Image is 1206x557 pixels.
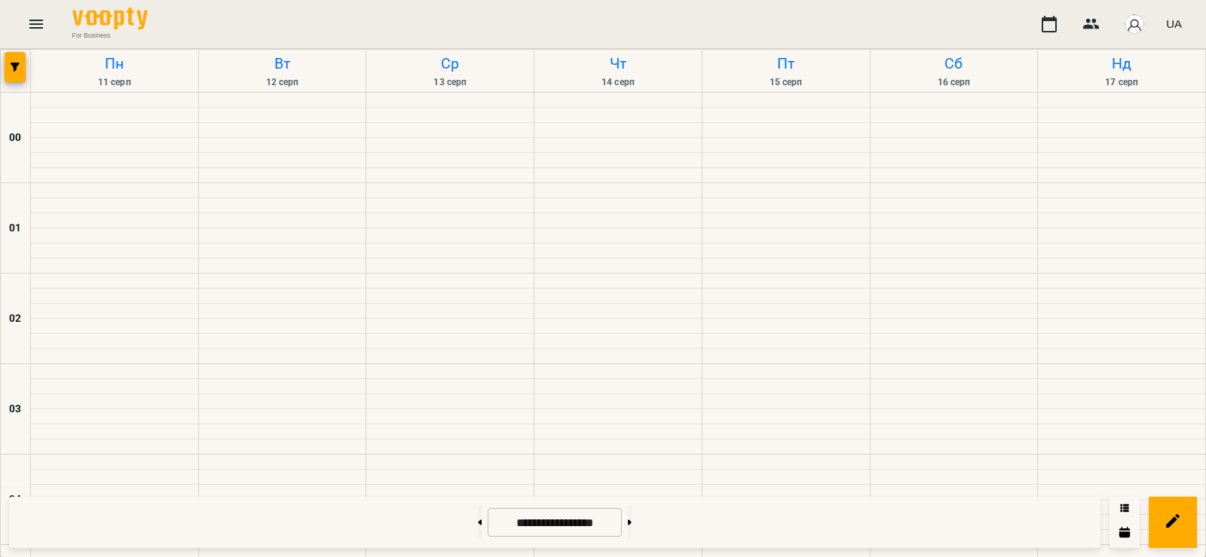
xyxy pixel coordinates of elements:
[1166,16,1182,32] span: UA
[1040,75,1203,90] h6: 17 серп
[873,52,1036,75] h6: Сб
[1040,52,1203,75] h6: Нд
[369,75,531,90] h6: 13 серп
[18,6,54,42] button: Menu
[705,52,868,75] h6: Пт
[9,401,21,418] h6: 03
[537,75,699,90] h6: 14 серп
[1124,14,1145,35] img: avatar_s.png
[9,130,21,146] h6: 00
[201,52,364,75] h6: Вт
[873,75,1036,90] h6: 16 серп
[1160,10,1188,38] button: UA
[705,75,868,90] h6: 15 серп
[9,311,21,327] h6: 02
[33,52,196,75] h6: Пн
[369,52,531,75] h6: Ср
[537,52,699,75] h6: Чт
[72,31,148,40] span: For Business
[9,220,21,237] h6: 01
[33,75,196,90] h6: 11 серп
[201,75,364,90] h6: 12 серп
[72,8,148,29] img: Voopty Logo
